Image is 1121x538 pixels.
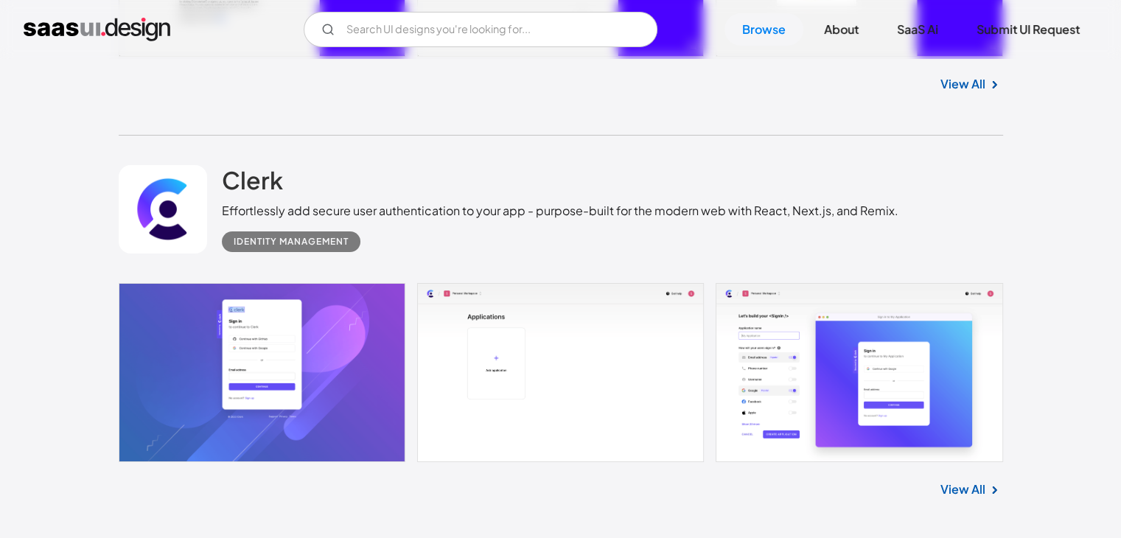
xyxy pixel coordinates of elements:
a: Clerk [222,165,283,202]
div: Identity Management [234,233,349,251]
a: Submit UI Request [959,13,1097,46]
input: Search UI designs you're looking for... [304,12,657,47]
h2: Clerk [222,165,283,195]
a: home [24,18,170,41]
a: About [806,13,876,46]
form: Email Form [304,12,657,47]
a: View All [940,75,985,93]
a: SaaS Ai [879,13,956,46]
a: Browse [724,13,803,46]
a: View All [940,481,985,498]
div: Effortlessly add secure user authentication to your app - purpose-built for the modern web with R... [222,202,898,220]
